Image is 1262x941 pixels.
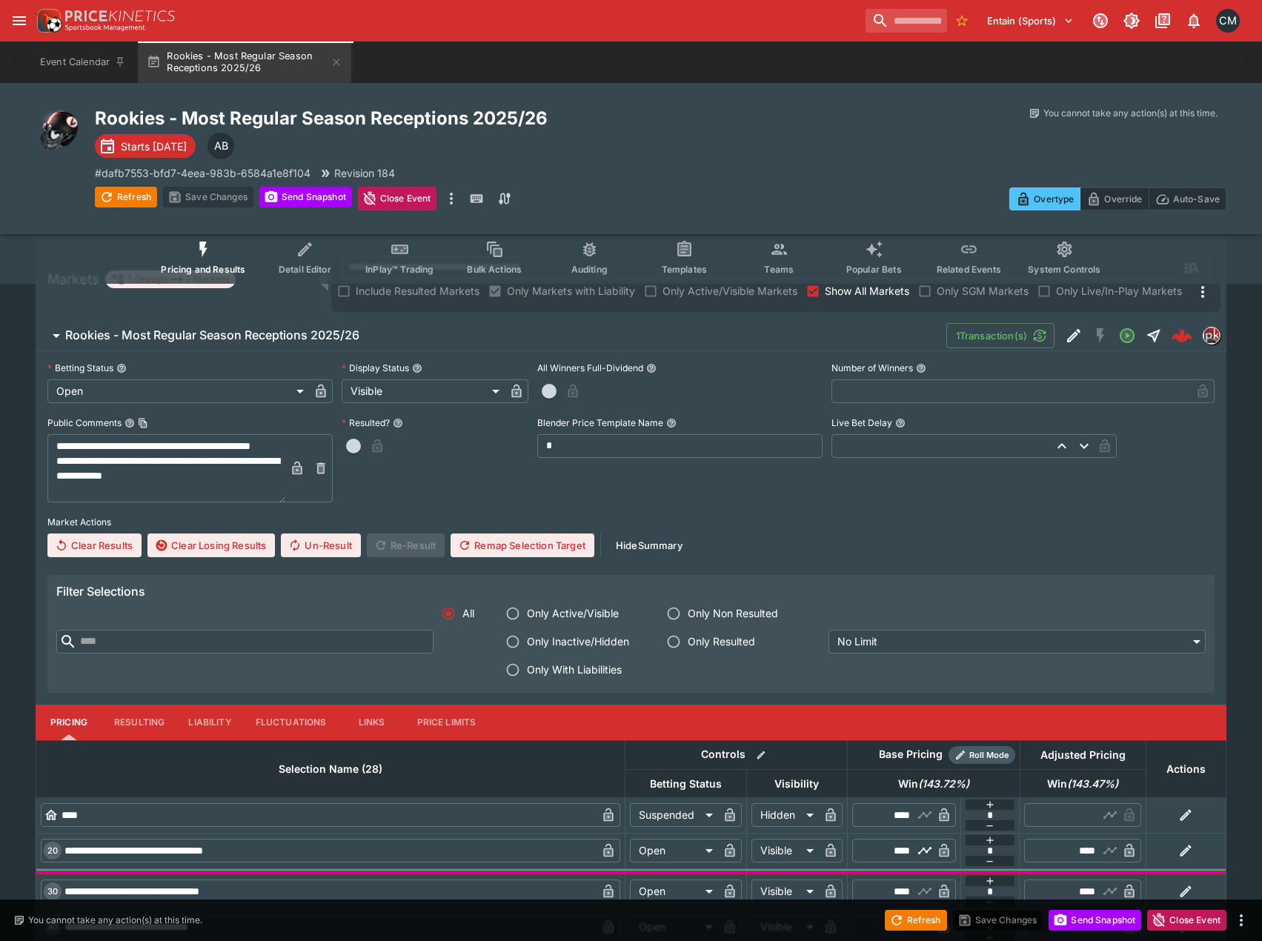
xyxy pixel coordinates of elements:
[949,746,1015,764] div: Show/hide Price Roll mode configuration.
[244,705,339,740] button: Fluctuations
[963,749,1015,762] span: Roll Mode
[102,705,176,740] button: Resulting
[149,231,1112,284] div: Event type filters
[138,418,148,428] button: Copy To Clipboard
[866,9,947,33] input: search
[1140,322,1167,349] button: Straight
[262,760,399,778] span: Selection Name (28)
[751,803,819,827] div: Hidden
[1118,327,1136,345] svg: Open
[31,41,135,83] button: Event Calendar
[1060,322,1087,349] button: Edit Detail
[978,9,1083,33] button: Select Tenant
[1056,283,1182,299] span: Only Live/In-Play Markets
[825,283,909,299] span: Show All Markets
[56,584,1206,599] h6: Filter Selections
[47,533,142,557] button: Clear Results
[1172,325,1192,346] div: a0320e18-db6f-47ac-b3b4-04d232d92a62
[937,264,1001,275] span: Related Events
[1043,107,1218,120] p: You cannot take any action(s) at this time.
[1087,7,1114,34] button: Connected to PK
[662,283,797,299] span: Only Active/Visible Markets
[1020,740,1146,769] th: Adjusted Pricing
[95,165,310,181] p: Copy To Clipboard
[356,283,479,299] span: Include Resulted Markets
[44,845,61,856] span: 20
[1146,740,1226,797] th: Actions
[28,914,202,927] p: You cannot take any action(s) at this time.
[1194,283,1212,301] svg: More
[571,264,608,275] span: Auditing
[47,362,113,374] p: Betting Status
[138,41,351,83] button: Rookies - Most Regular Season Receptions 2025/26
[462,605,474,621] span: All
[937,283,1029,299] span: Only SGM Markets
[1147,910,1226,931] button: Close Event
[1118,7,1145,34] button: Toggle light/dark mode
[1167,321,1197,350] a: a0320e18-db6f-47ac-b3b4-04d232d92a62
[507,283,635,299] span: Only Markets with Liability
[537,416,663,429] p: Blender Price Template Name
[405,705,488,740] button: Price Limits
[630,839,718,862] div: Open
[1009,187,1080,210] button: Overtype
[65,24,145,31] img: Sportsbook Management
[873,745,949,764] div: Base Pricing
[1203,327,1221,345] div: pricekinetics
[281,533,360,557] button: Un-Result
[688,605,778,621] span: Only Non Resulted
[1203,327,1220,344] img: pricekinetics
[207,133,234,159] div: Alex Bothe
[393,418,403,428] button: Resulted?
[36,107,83,154] img: american_football.png
[6,7,33,34] button: open drawer
[646,363,657,373] button: All Winners Full-Dividend
[1031,775,1135,793] span: Win(143.47%)
[121,139,187,154] p: Starts [DATE]
[467,264,522,275] span: Bulk Actions
[1232,911,1250,929] button: more
[1180,7,1207,34] button: Notifications
[65,327,359,343] h6: Rookies - Most Regular Season Receptions 2025/26
[946,323,1055,348] button: 1Transaction(s)
[342,362,409,374] p: Display Status
[1216,9,1240,33] div: Cameron Matheson
[634,775,738,793] span: Betting Status
[916,363,926,373] button: Number of Winners
[831,362,913,374] p: Number of Winners
[147,533,275,557] button: Clear Losing Results
[1104,191,1142,207] p: Override
[625,740,847,769] th: Controls
[1212,4,1244,37] button: Cameron Matheson
[47,416,122,429] p: Public Comments
[688,634,755,649] span: Only Resulted
[882,775,986,793] span: Win(143.72%)
[124,418,135,428] button: Public CommentsCopy To Clipboard
[1067,775,1118,793] em: ( 143.47 %)
[1114,322,1140,349] button: Open
[451,533,594,557] button: Remap Selection Target
[95,187,157,207] button: Refresh
[630,880,718,903] div: Open
[47,511,1215,533] label: Market Actions
[751,839,819,862] div: Visible
[662,264,707,275] span: Templates
[442,187,460,210] button: more
[630,803,718,827] div: Suspended
[918,775,969,793] em: ( 143.72 %)
[527,634,629,649] span: Only Inactive/Hidden
[751,880,819,903] div: Visible
[1173,191,1220,207] p: Auto-Save
[358,187,437,210] button: Close Event
[527,605,619,621] span: Only Active/Visible
[95,107,661,130] h2: Copy To Clipboard
[279,264,331,275] span: Detail Editor
[1034,191,1074,207] p: Overtype
[36,705,102,740] button: Pricing
[342,379,505,403] div: Visible
[334,165,395,181] p: Revision 184
[33,6,62,36] img: PriceKinetics Logo
[950,9,974,33] button: No Bookmarks
[339,705,405,740] button: Links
